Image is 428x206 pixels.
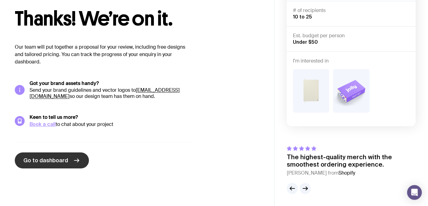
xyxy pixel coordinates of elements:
span: Go to dashboard [23,157,68,164]
span: 10 to 25 [293,14,312,19]
h4: Est. budget per person [293,33,410,39]
h5: Got your brand assets handy? [30,80,192,87]
div: Open Intercom Messenger [407,185,422,200]
p: Send your brand guidelines and vector logos to so our design team has them on hand. [30,87,192,99]
span: Under $50 [293,39,318,45]
span: Shopify [338,170,355,176]
cite: [PERSON_NAME] from [287,169,416,177]
p: Our team will put together a proposal for your review, including free designs and tailored pricin... [15,43,192,66]
a: Book a call [30,121,56,127]
h5: Keen to tell us more? [30,114,192,120]
a: [EMAIL_ADDRESS][DOMAIN_NAME] [30,87,180,99]
h4: I'm interested in [293,58,410,64]
div: to chat about your project [30,121,192,127]
h4: # of recipients [293,7,410,14]
p: The highest-quality merch with the smoothest ordering experience. [287,153,416,168]
h1: Thanks! We’re on it. [15,9,222,29]
a: Go to dashboard [15,152,89,168]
